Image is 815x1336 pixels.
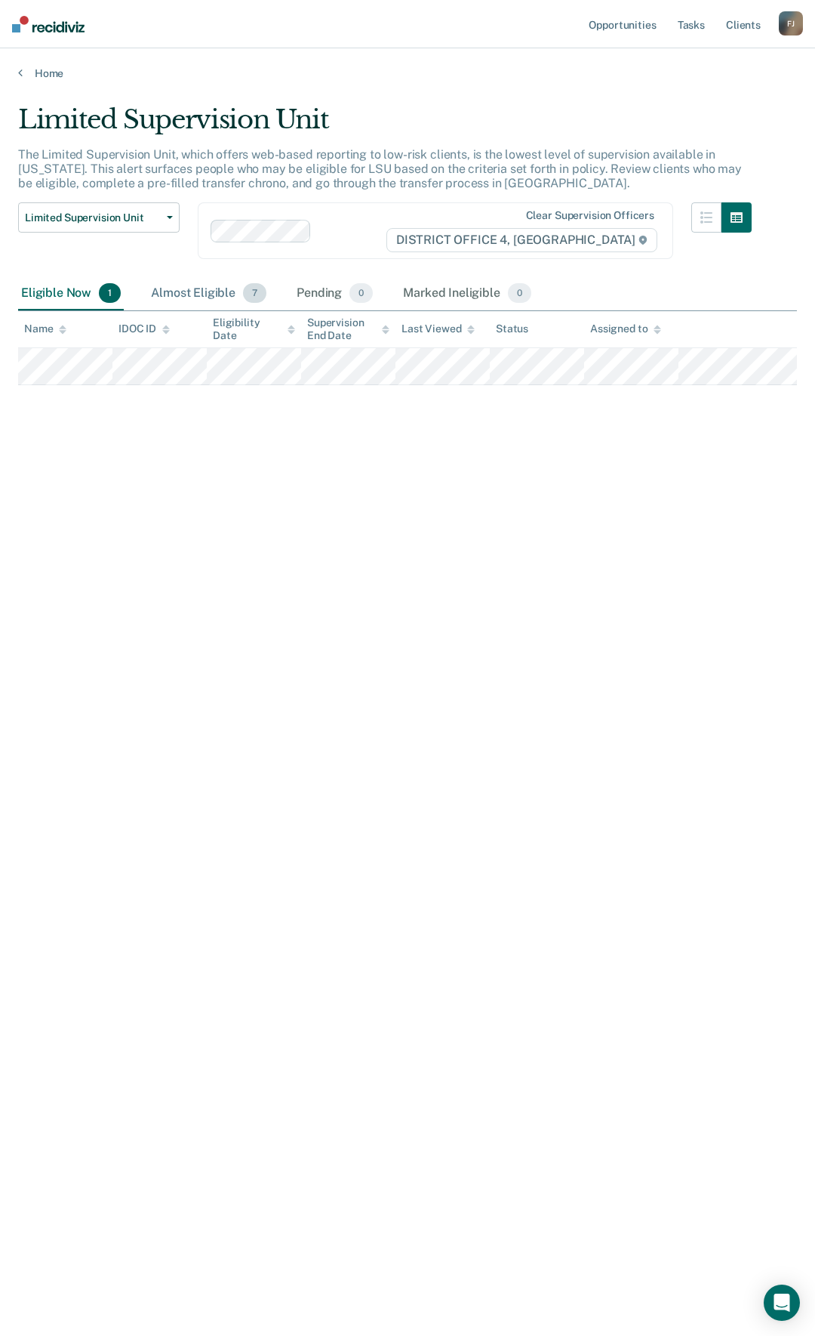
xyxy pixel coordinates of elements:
div: Status [496,322,528,335]
div: Eligibility Date [213,316,295,342]
div: Pending0 [294,277,376,310]
span: 1 [99,283,121,303]
div: F J [779,11,803,35]
button: FJ [779,11,803,35]
span: 7 [243,283,266,303]
span: DISTRICT OFFICE 4, [GEOGRAPHIC_DATA] [386,228,657,252]
div: Clear supervision officers [526,209,654,222]
span: 0 [508,283,531,303]
div: Assigned to [590,322,661,335]
img: Recidiviz [12,16,85,32]
span: 0 [349,283,373,303]
div: Eligible Now1 [18,277,124,310]
div: Supervision End Date [307,316,389,342]
div: Limited Supervision Unit [18,104,752,147]
div: Almost Eligible7 [148,277,269,310]
span: Limited Supervision Unit [25,211,161,224]
div: Open Intercom Messenger [764,1285,800,1321]
a: Home [18,66,797,80]
p: The Limited Supervision Unit, which offers web-based reporting to low-risk clients, is the lowest... [18,147,742,190]
div: Marked Ineligible0 [400,277,534,310]
div: IDOC ID [118,322,170,335]
button: Limited Supervision Unit [18,202,180,233]
div: Last Viewed [401,322,475,335]
div: Name [24,322,66,335]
